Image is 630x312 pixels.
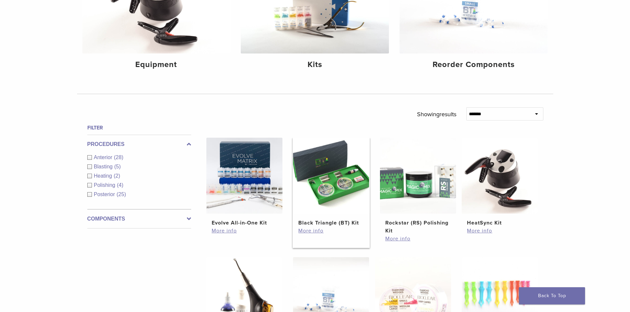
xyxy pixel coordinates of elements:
[467,227,532,235] a: More info
[206,138,282,214] img: Evolve All-in-One Kit
[293,138,370,227] a: Black Triangle (BT) KitBlack Triangle (BT) Kit
[87,140,191,148] label: Procedures
[94,155,114,160] span: Anterior
[298,219,364,227] h2: Black Triangle (BT) Kit
[206,138,283,227] a: Evolve All-in-One KitEvolve All-in-One Kit
[467,219,532,227] h2: HeatSync Kit
[385,235,451,243] a: More info
[94,164,114,169] span: Blasting
[87,124,191,132] h4: Filter
[519,287,585,304] a: Back To Top
[114,155,123,160] span: (28)
[417,107,456,121] p: Showing results
[94,191,117,197] span: Posterior
[117,191,126,197] span: (25)
[462,138,538,214] img: HeatSync Kit
[461,138,538,227] a: HeatSync KitHeatSync Kit
[87,215,191,223] label: Components
[293,138,369,214] img: Black Triangle (BT) Kit
[114,164,121,169] span: (5)
[94,182,117,188] span: Polishing
[385,219,451,235] h2: Rockstar (RS) Polishing Kit
[94,173,114,179] span: Heating
[246,59,384,71] h4: Kits
[117,182,123,188] span: (4)
[114,173,120,179] span: (2)
[212,219,277,227] h2: Evolve All-in-One Kit
[405,59,542,71] h4: Reorder Components
[380,138,457,235] a: Rockstar (RS) Polishing KitRockstar (RS) Polishing Kit
[380,138,456,214] img: Rockstar (RS) Polishing Kit
[212,227,277,235] a: More info
[298,227,364,235] a: More info
[88,59,225,71] h4: Equipment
